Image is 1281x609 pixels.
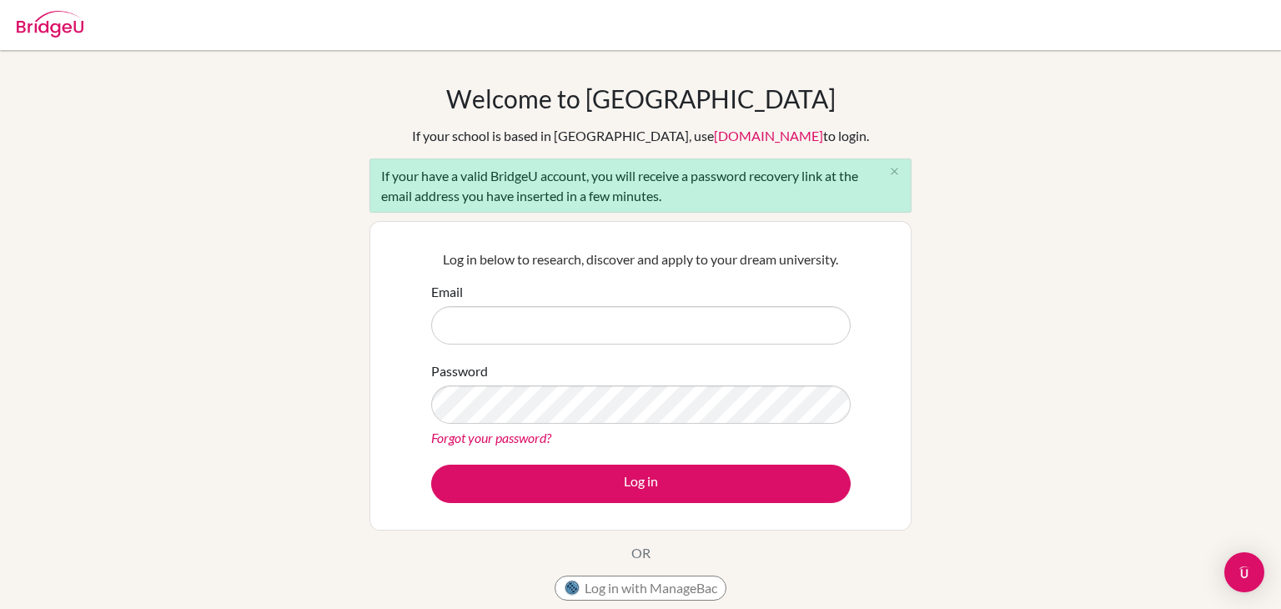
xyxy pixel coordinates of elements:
img: Bridge-U [17,11,83,38]
label: Password [431,361,488,381]
p: Log in below to research, discover and apply to your dream university. [431,249,851,269]
a: Forgot your password? [431,430,551,445]
a: [DOMAIN_NAME] [714,128,823,143]
button: Log in with ManageBac [555,576,726,601]
div: If your have a valid BridgeU account, you will receive a password recovery link at the email addr... [369,159,912,213]
i: close [888,165,901,178]
label: Email [431,282,463,302]
p: OR [631,543,651,563]
h1: Welcome to [GEOGRAPHIC_DATA] [446,83,836,113]
div: Open Intercom Messenger [1224,552,1264,592]
button: Log in [431,465,851,503]
button: Close [877,159,911,184]
div: If your school is based in [GEOGRAPHIC_DATA], use to login. [412,126,869,146]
